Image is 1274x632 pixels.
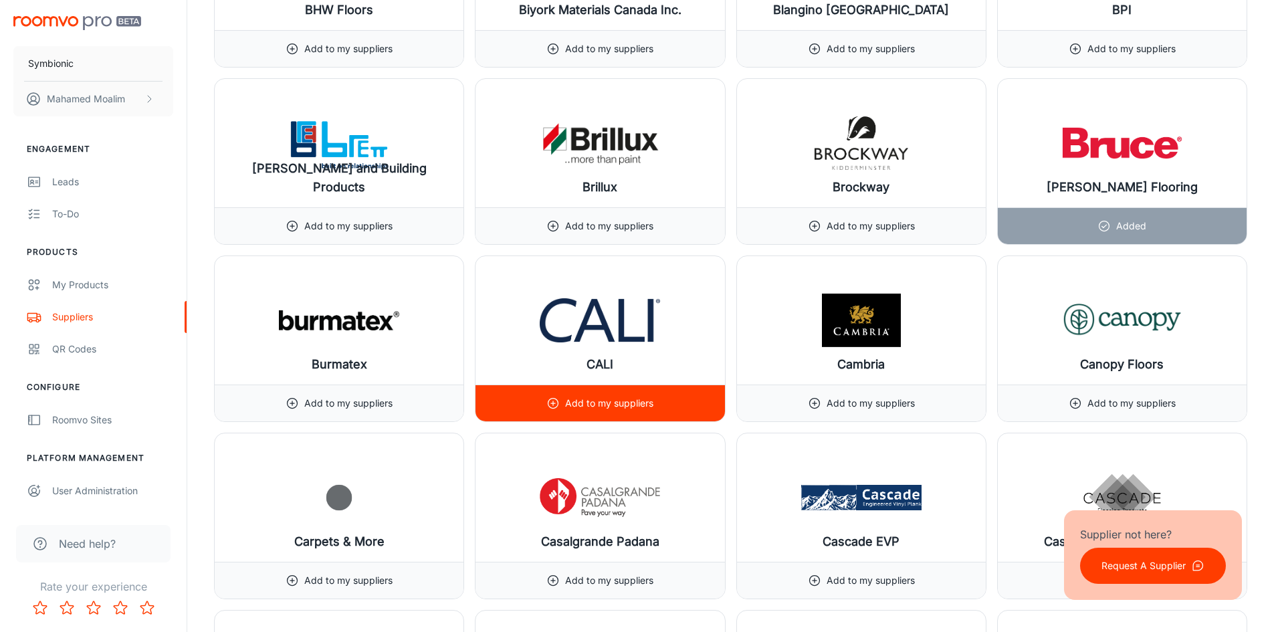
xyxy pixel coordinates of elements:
button: Rate 5 star [134,595,161,621]
img: Cascade EVP [801,471,922,524]
h6: [PERSON_NAME] Flooring [1047,178,1198,197]
img: Cambria [801,294,922,347]
h6: Canopy Floors [1080,355,1164,374]
p: Add to my suppliers [827,396,915,411]
p: Supplier not here? [1080,526,1226,542]
h6: Brockway [833,178,889,197]
img: Brett Landscaping and Building Products [279,116,399,170]
div: Leads [52,175,173,189]
h6: Biyork Materials Canada Inc. [519,1,681,19]
p: Rate your experience [11,578,176,595]
p: Add to my suppliers [827,41,915,56]
p: Add to my suppliers [1087,41,1176,56]
img: Bruce Flooring [1062,116,1182,170]
button: Symbionic [13,46,173,81]
h6: Brillux [582,178,617,197]
button: Rate 4 star [107,595,134,621]
img: Roomvo PRO Beta [13,16,141,30]
div: QR Codes [52,342,173,356]
p: Add to my suppliers [565,573,653,588]
img: Cascade Flooring Products [1062,471,1182,524]
p: Add to my suppliers [304,573,393,588]
button: Mahamed Moalim [13,82,173,116]
p: Add to my suppliers [565,41,653,56]
img: Canopy Floors [1062,294,1182,347]
h6: Burmatex [312,355,367,374]
div: To-do [52,207,173,221]
img: Burmatex [279,294,399,347]
p: Symbionic [28,56,74,71]
div: My Products [52,278,173,292]
p: Mahamed Moalim [47,92,125,106]
div: User Administration [52,484,173,498]
p: Add to my suppliers [304,396,393,411]
div: Roomvo Sites [52,413,173,427]
p: Add to my suppliers [827,219,915,233]
div: Suppliers [52,310,173,324]
button: Request A Supplier [1080,548,1226,584]
h6: Casalgrande Padana [541,532,659,551]
p: Add to my suppliers [565,219,653,233]
h6: BPI [1112,1,1132,19]
img: CALI [540,294,660,347]
img: Brillux [540,116,660,170]
p: Add to my suppliers [304,219,393,233]
p: Add to my suppliers [827,573,915,588]
h6: BHW Floors [305,1,373,19]
h6: Cascade EVP [823,532,899,551]
p: Added [1116,219,1146,233]
button: Rate 2 star [54,595,80,621]
h6: Blangino [GEOGRAPHIC_DATA] [773,1,949,19]
img: Brockway [801,116,922,170]
span: Need help? [59,536,116,552]
h6: CALI [587,355,613,374]
h6: Cambria [837,355,885,374]
button: Rate 3 star [80,595,107,621]
button: Rate 1 star [27,595,54,621]
img: Carpets & More [279,471,399,524]
img: Casalgrande Padana [540,471,660,524]
h6: [PERSON_NAME] and Building Products [225,159,453,197]
h6: Cascade Flooring Products [1044,532,1200,551]
p: Add to my suppliers [565,396,653,411]
p: Add to my suppliers [1087,396,1176,411]
p: Add to my suppliers [304,41,393,56]
h6: Carpets & More [294,532,385,551]
p: Request A Supplier [1101,558,1186,573]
